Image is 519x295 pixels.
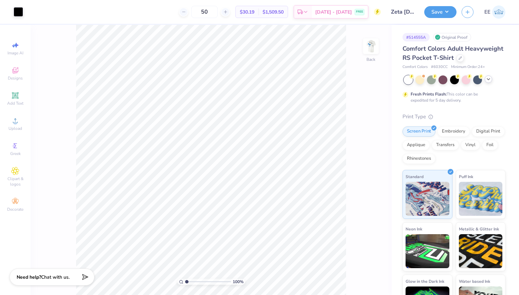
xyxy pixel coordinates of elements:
span: Metallic & Glitter Ink [459,225,499,232]
span: # 6030CC [431,64,448,70]
span: Comfort Colors [402,64,428,70]
div: Digital Print [472,126,505,137]
span: EE [484,8,490,16]
div: Embroidery [437,126,470,137]
img: Puff Ink [459,182,503,216]
span: Image AI [7,50,23,56]
div: Vinyl [461,140,480,150]
div: Back [366,56,375,63]
img: Back [364,39,378,53]
img: Neon Ink [406,234,449,268]
span: Greek [10,151,21,156]
input: – – [191,6,218,18]
img: Metallic & Glitter Ink [459,234,503,268]
span: Upload [8,126,22,131]
a: EE [484,5,505,19]
strong: Need help? [17,274,41,280]
span: $1,509.50 [263,8,284,16]
span: $30.19 [240,8,254,16]
span: Standard [406,173,424,180]
span: [DATE] - [DATE] [315,8,352,16]
span: Glow in the Dark Ink [406,278,444,285]
img: Ella Eskridge [492,5,505,19]
span: FREE [356,10,363,14]
span: Designs [8,75,23,81]
span: Decorate [7,207,23,212]
div: This color can be expedited for 5 day delivery. [411,91,494,103]
span: Neon Ink [406,225,422,232]
div: # 514555A [402,33,430,41]
strong: Fresh Prints Flash: [411,91,447,97]
span: Water based Ink [459,278,490,285]
span: Comfort Colors Adult Heavyweight RS Pocket T-Shirt [402,45,503,62]
div: Foil [482,140,498,150]
input: Untitled Design [386,5,419,19]
div: Screen Print [402,126,435,137]
span: Minimum Order: 24 + [451,64,485,70]
span: 100 % [233,279,244,285]
span: Clipart & logos [3,176,27,187]
div: Applique [402,140,430,150]
span: Add Text [7,101,23,106]
div: Transfers [432,140,459,150]
div: Rhinestones [402,154,435,164]
img: Standard [406,182,449,216]
span: Puff Ink [459,173,473,180]
button: Save [424,6,457,18]
span: Chat with us. [41,274,70,280]
div: Print Type [402,113,505,121]
div: Original Proof [433,33,471,41]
